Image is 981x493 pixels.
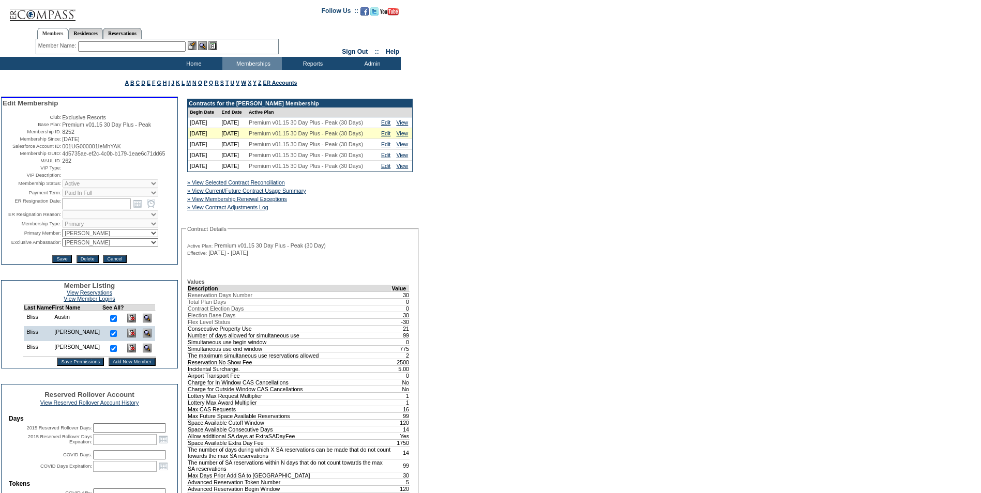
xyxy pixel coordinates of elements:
input: Cancel [103,255,126,263]
a: Reservations [103,28,142,39]
span: Premium v01.15 30 Day Plus - Peak (30 Days) [249,152,363,158]
td: The maximum simultaneous use reservations allowed [188,352,391,359]
span: Premium v01.15 30 Day Plus - Peak (30 Days) [249,119,363,126]
span: Premium v01.15 30 Day Plus - Peak (30 Days) [249,141,363,147]
td: MAUL ID: [3,158,61,164]
td: Space Available Extra Day Fee [188,439,391,446]
td: 0 [391,372,410,379]
a: » View Membership Renewal Exceptions [187,196,287,202]
img: View Dashboard [143,344,152,352]
td: No [391,379,410,386]
td: [DATE] [188,161,219,172]
a: D [141,80,145,86]
td: 1750 [391,439,410,446]
a: Members [37,28,69,39]
span: [DATE] - [DATE] [208,250,248,256]
a: Z [258,80,262,86]
td: See All? [102,304,124,311]
td: Charge for In Window CAS Cancellations [188,379,391,386]
td: Membership Type: [3,220,61,228]
a: Edit [381,152,390,158]
td: Value [391,285,410,291]
label: 2015 Reserved Rollover Days: [26,425,92,430]
td: [DATE] [188,139,219,150]
a: View Reserved Rollover Account History [40,399,139,406]
span: Total Plan Days [188,299,226,305]
span: Premium v01.15 30 Day Plus - Peak (30 Day) [214,242,326,249]
td: Club: [3,114,61,120]
img: b_edit.gif [188,41,197,50]
span: :: [375,48,379,55]
td: [DATE] [188,150,219,161]
a: » View Contract Adjustments Log [187,204,268,210]
a: I [168,80,170,86]
a: View [396,130,408,136]
td: [DATE] [219,161,247,172]
a: Subscribe to our YouTube Channel [380,10,399,17]
img: Follow us on Twitter [370,7,379,16]
a: V [236,80,239,86]
input: Save [52,255,71,263]
td: 2 [391,352,410,359]
a: G [157,80,161,86]
td: 5 [391,479,410,485]
a: View [396,141,408,147]
a: Open the calendar popup. [158,434,169,445]
a: S [220,80,224,86]
td: Active Plan [247,107,379,117]
td: Tokens [9,480,170,487]
a: Edit [381,130,390,136]
td: ER Resignation Reason: [3,210,61,219]
img: View Dashboard [143,329,152,337]
td: [DATE] [219,139,247,150]
td: Austin [52,311,102,327]
td: Allow additional SA days at ExtraSADayFee [188,433,391,439]
span: Election Base Days [188,312,235,318]
a: B [130,80,134,86]
a: Q [209,80,213,86]
td: Simultaneous use end window [188,345,391,352]
td: Membership Since: [3,136,61,142]
td: Bliss [24,311,52,327]
a: View Member Logins [64,296,115,302]
td: Base Plan: [3,121,61,128]
td: Begin Date [188,107,219,117]
span: [DATE] [62,136,80,142]
td: Primary Member: [3,229,61,237]
img: Become our fan on Facebook [360,7,369,16]
a: N [192,80,197,86]
td: Simultaneous use begin window [188,338,391,345]
label: 2015 Reserved Rollover Days Expiration: [28,434,92,444]
td: Incidental Surcharge. [188,365,391,372]
td: -30 [391,318,410,325]
label: COVID Days: [63,452,92,457]
td: 1 [391,392,410,399]
td: Bliss [24,326,52,341]
img: View Dashboard [143,314,152,322]
td: Description [188,285,391,291]
a: U [230,80,234,86]
td: [PERSON_NAME] [52,341,102,357]
a: P [204,80,207,86]
span: Contract Election Days [188,305,244,312]
a: M [186,80,191,86]
a: View [396,119,408,126]
span: Premium v01.15 30 Day Plus - Peak [62,121,151,128]
td: Admin [341,57,401,70]
span: Reservation Days Number [188,292,252,298]
img: Delete [127,344,136,352]
a: K [176,80,180,86]
td: [DATE] [188,117,219,128]
a: Edit [381,141,390,147]
a: W [241,80,246,86]
span: Flex Level Status [188,319,230,325]
img: View [198,41,207,50]
td: [DATE] [219,150,247,161]
span: Effective: [187,250,207,256]
td: Reservation No Show Fee [188,359,391,365]
td: 5.00 [391,365,410,372]
td: 30 [391,312,410,318]
a: R [215,80,219,86]
a: J [171,80,174,86]
td: No [391,386,410,392]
